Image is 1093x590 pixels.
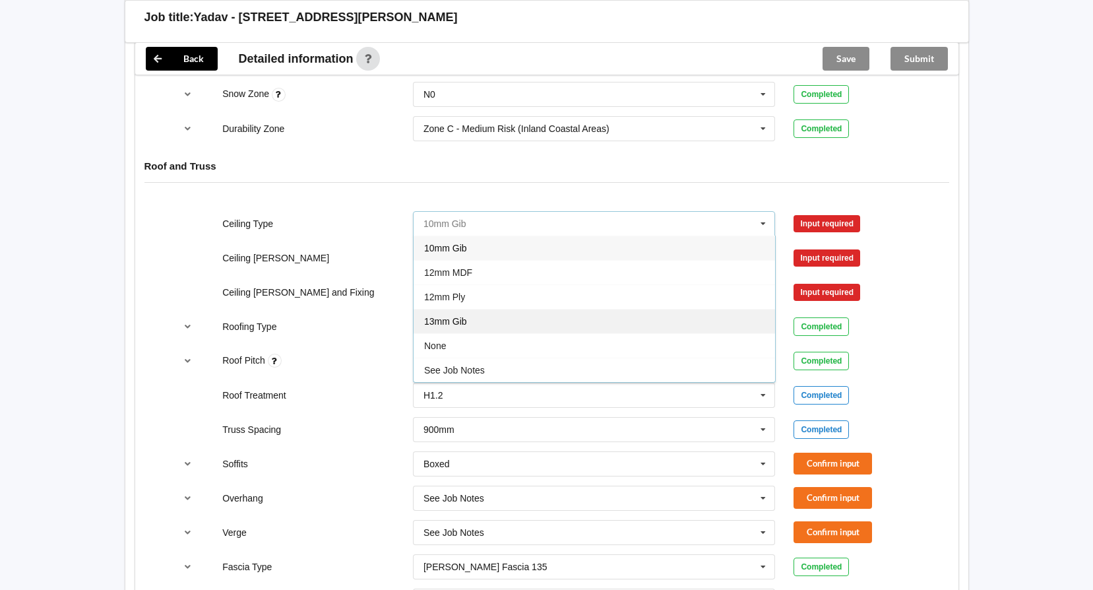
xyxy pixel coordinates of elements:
[423,391,443,400] div: H1.2
[222,390,286,401] label: Roof Treatment
[424,292,465,302] span: 12mm Ply
[794,317,849,336] div: Completed
[222,527,247,538] label: Verge
[794,453,872,475] button: Confirm input
[146,47,218,71] button: Back
[423,90,435,99] div: N0
[222,218,273,229] label: Ceiling Type
[424,341,446,351] span: None
[423,459,450,469] div: Boxed
[194,10,458,25] h3: Yadav - [STREET_ADDRESS][PERSON_NAME]
[794,487,872,509] button: Confirm input
[794,215,860,232] div: Input required
[175,555,201,579] button: reference-toggle
[222,493,263,504] label: Overhang
[794,420,849,439] div: Completed
[794,352,849,370] div: Completed
[222,287,374,298] label: Ceiling [PERSON_NAME] and Fixing
[222,253,329,263] label: Ceiling [PERSON_NAME]
[794,386,849,405] div: Completed
[423,425,454,434] div: 900mm
[222,562,272,572] label: Fascia Type
[424,365,485,376] span: See Job Notes
[794,558,849,576] div: Completed
[423,528,484,537] div: See Job Notes
[423,124,609,133] div: Zone C - Medium Risk (Inland Coastal Areas)
[222,355,267,366] label: Roof Pitch
[222,424,281,435] label: Truss Spacing
[794,119,849,138] div: Completed
[424,267,472,278] span: 12mm MDF
[175,486,201,510] button: reference-toggle
[175,117,201,141] button: reference-toggle
[794,284,860,301] div: Input required
[423,494,484,503] div: See Job Notes
[222,88,272,99] label: Snow Zone
[239,53,354,65] span: Detailed information
[175,82,201,106] button: reference-toggle
[144,160,949,172] h4: Roof and Truss
[424,243,467,253] span: 10mm Gib
[424,316,467,327] span: 13mm Gib
[222,123,284,134] label: Durability Zone
[222,321,276,332] label: Roofing Type
[794,521,872,543] button: Confirm input
[175,349,201,373] button: reference-toggle
[175,315,201,339] button: reference-toggle
[794,249,860,267] div: Input required
[175,452,201,476] button: reference-toggle
[423,562,547,572] div: [PERSON_NAME] Fascia 135
[222,459,248,469] label: Soffits
[175,521,201,544] button: reference-toggle
[794,85,849,104] div: Completed
[144,10,194,25] h3: Job title:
